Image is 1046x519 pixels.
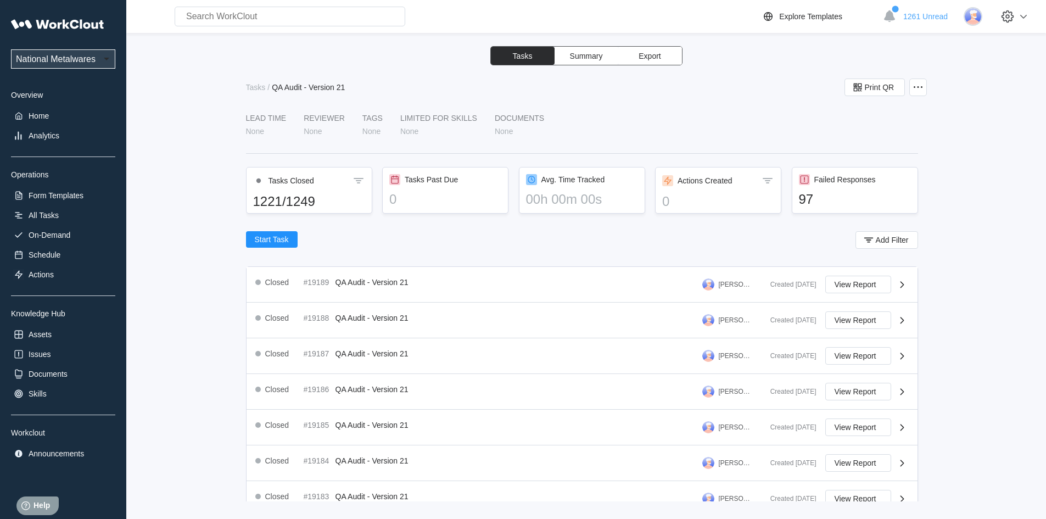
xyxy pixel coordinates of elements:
span: View Report [835,281,876,288]
div: 1221/1249 [253,194,365,209]
div: [PERSON_NAME] [719,388,753,395]
div: [PERSON_NAME] [719,459,753,467]
img: user-3.png [702,350,714,362]
div: [PERSON_NAME] [719,352,753,360]
div: LEAD TIME [246,114,287,122]
span: Summary [570,52,603,60]
div: Closed [265,385,289,394]
a: Analytics [11,128,115,143]
img: user-3.png [964,7,982,26]
span: View Report [835,495,876,503]
div: 0 [389,192,501,207]
a: Documents [11,366,115,382]
div: Tags [362,114,383,122]
div: Created [DATE] [762,281,816,288]
div: None [400,127,418,136]
button: Add Filter [855,231,918,249]
span: QA Audit - Version 21 [335,421,409,429]
div: #19185 [304,421,331,429]
span: 1261 Unread [903,12,948,21]
img: user-3.png [702,386,714,398]
div: On-Demand [29,231,70,239]
span: View Report [835,423,876,431]
div: Documents [29,370,68,378]
div: Operations [11,170,115,179]
img: user-3.png [702,421,714,433]
a: Announcements [11,446,115,461]
a: Explore Templates [762,10,877,23]
a: Assets [11,327,115,342]
button: View Report [825,347,891,365]
div: Created [DATE] [762,423,816,431]
div: #19187 [304,349,331,358]
a: Closed#19187QA Audit - Version 21[PERSON_NAME]Created [DATE]View Report [247,338,918,374]
div: Tasks [246,83,266,92]
div: Failed Responses [814,175,876,184]
div: Skills [29,389,47,398]
a: Skills [11,386,115,401]
div: Closed [265,314,289,322]
div: None [246,127,264,136]
span: QA Audit - Version 21 [335,456,409,465]
div: Tasks Past Due [405,175,458,184]
span: QA Audit - Version 21 [335,278,409,287]
button: Start Task [246,231,298,248]
button: View Report [825,311,891,329]
span: Tasks [513,52,533,60]
img: user-3.png [702,314,714,326]
span: Start Task [255,236,289,243]
img: user-3.png [702,457,714,469]
div: Reviewer [304,114,345,122]
div: / [267,83,270,92]
div: Created [DATE] [762,495,816,503]
button: View Report [825,276,891,293]
div: #19183 [304,492,331,501]
a: All Tasks [11,208,115,223]
span: View Report [835,352,876,360]
div: [PERSON_NAME] [719,316,753,324]
button: Print QR [844,79,905,96]
div: Schedule [29,250,60,259]
button: View Report [825,454,891,472]
button: View Report [825,418,891,436]
a: Closed#19184QA Audit - Version 21[PERSON_NAME]Created [DATE]View Report [247,445,918,481]
a: Home [11,108,115,124]
div: All Tasks [29,211,59,220]
div: Workclout [11,428,115,437]
a: Actions [11,267,115,282]
div: Issues [29,350,51,359]
div: Actions Created [678,176,732,185]
button: Export [618,47,682,65]
div: Closed [265,349,289,358]
div: Created [DATE] [762,459,816,467]
div: Announcements [29,449,84,458]
div: Analytics [29,131,59,140]
span: Export [639,52,661,60]
div: [PERSON_NAME] [719,281,753,288]
div: [PERSON_NAME] [719,495,753,503]
a: Closed#19183QA Audit - Version 21[PERSON_NAME]Created [DATE]View Report [247,481,918,517]
span: View Report [835,388,876,395]
span: QA Audit - Version 21 [335,385,409,394]
a: Form Templates [11,188,115,203]
span: Add Filter [876,236,909,244]
span: Print QR [865,83,894,91]
a: Closed#19185QA Audit - Version 21[PERSON_NAME]Created [DATE]View Report [247,410,918,445]
span: View Report [835,316,876,324]
span: QA Audit - Version 21 [335,492,409,501]
a: Closed#19189QA Audit - Version 21[PERSON_NAME]Created [DATE]View Report [247,267,918,303]
div: 00h 00m 00s [526,192,638,207]
div: QA Audit - Version 21 [272,83,345,92]
div: #19189 [304,278,331,287]
div: Created [DATE] [762,388,816,395]
span: QA Audit - Version 21 [335,314,409,322]
img: user-3.png [702,493,714,505]
div: None [495,127,513,136]
div: Closed [265,456,289,465]
span: QA Audit - Version 21 [335,349,409,358]
div: #19184 [304,456,331,465]
a: Closed#19188QA Audit - Version 21[PERSON_NAME]Created [DATE]View Report [247,303,918,338]
div: Explore Templates [779,12,842,21]
div: Closed [265,421,289,429]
